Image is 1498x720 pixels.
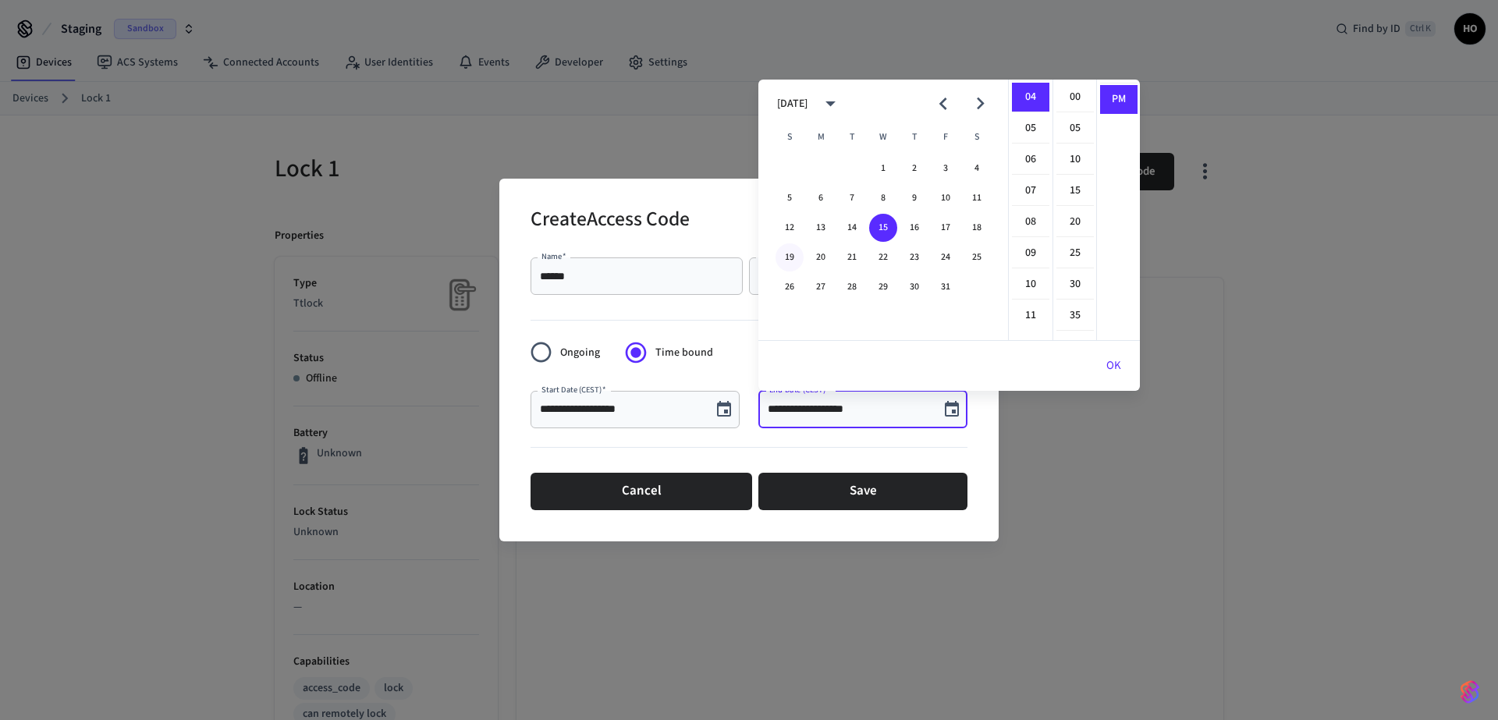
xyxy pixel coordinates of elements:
[541,250,566,262] label: Name
[1056,270,1094,300] li: 30 minutes
[932,154,960,183] button: 3
[812,85,849,122] button: calendar view is open, switch to year view
[1053,80,1096,340] ul: Select minutes
[932,214,960,242] button: 17
[776,184,804,212] button: 5
[807,214,835,242] button: 13
[777,96,808,112] div: [DATE]
[708,394,740,425] button: Choose date, selected date is Oct 18, 2025
[838,122,866,153] span: Tuesday
[963,154,991,183] button: 4
[838,243,866,271] button: 21
[1056,145,1094,175] li: 10 minutes
[900,243,928,271] button: 23
[560,345,600,361] span: Ongoing
[1056,83,1094,112] li: 0 minutes
[963,122,991,153] span: Saturday
[838,273,866,301] button: 28
[1012,114,1049,144] li: 5 hours
[1012,176,1049,206] li: 7 hours
[963,243,991,271] button: 25
[869,243,897,271] button: 22
[1012,239,1049,268] li: 9 hours
[807,122,835,153] span: Monday
[1012,83,1049,112] li: 4 hours
[1012,270,1049,300] li: 10 hours
[900,122,928,153] span: Thursday
[655,345,713,361] span: Time bound
[900,214,928,242] button: 16
[769,384,829,395] label: End Date (CEST)
[1012,207,1049,237] li: 8 hours
[900,273,928,301] button: 30
[869,122,897,153] span: Wednesday
[531,197,690,245] h2: Create Access Code
[925,85,961,122] button: Previous month
[869,154,897,183] button: 1
[807,273,835,301] button: 27
[1056,332,1094,362] li: 40 minutes
[807,184,835,212] button: 6
[531,473,752,510] button: Cancel
[1012,145,1049,175] li: 6 hours
[807,243,835,271] button: 20
[869,214,897,242] button: 15
[776,243,804,271] button: 19
[869,184,897,212] button: 8
[776,214,804,242] button: 12
[932,243,960,271] button: 24
[936,394,967,425] button: Choose date, selected date is Oct 15, 2025
[900,184,928,212] button: 9
[758,473,967,510] button: Save
[1100,85,1138,114] li: PM
[541,384,606,395] label: Start Date (CEST)
[1056,301,1094,331] li: 35 minutes
[1056,176,1094,206] li: 15 minutes
[869,273,897,301] button: 29
[1009,80,1053,340] ul: Select hours
[776,273,804,301] button: 26
[1056,207,1094,237] li: 20 minutes
[963,214,991,242] button: 18
[900,154,928,183] button: 2
[962,85,999,122] button: Next month
[1056,114,1094,144] li: 5 minutes
[1012,301,1049,330] li: 11 hours
[1056,239,1094,268] li: 25 minutes
[1461,679,1479,704] img: SeamLogoGradient.69752ec5.svg
[1096,80,1140,340] ul: Select meridiem
[932,184,960,212] button: 10
[932,273,960,301] button: 31
[1088,347,1140,385] button: OK
[838,214,866,242] button: 14
[776,122,804,153] span: Sunday
[963,184,991,212] button: 11
[932,122,960,153] span: Friday
[838,184,866,212] button: 7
